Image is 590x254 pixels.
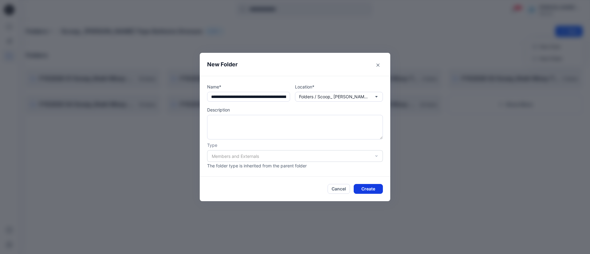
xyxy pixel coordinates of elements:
[207,162,383,169] p: The folder type is inherited from the parent folder
[200,53,390,76] header: New Folder
[207,107,383,113] p: Description
[299,93,370,100] p: Folders / Scoop_ [PERSON_NAME] Tops Bottoms Dresses
[207,142,383,148] p: Type
[295,84,383,90] p: Location*
[354,184,383,194] button: Create
[295,92,383,102] button: Folders / Scoop_ [PERSON_NAME] Tops Bottoms Dresses
[328,184,350,194] button: Cancel
[373,60,383,70] button: Close
[207,84,290,90] p: Name*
